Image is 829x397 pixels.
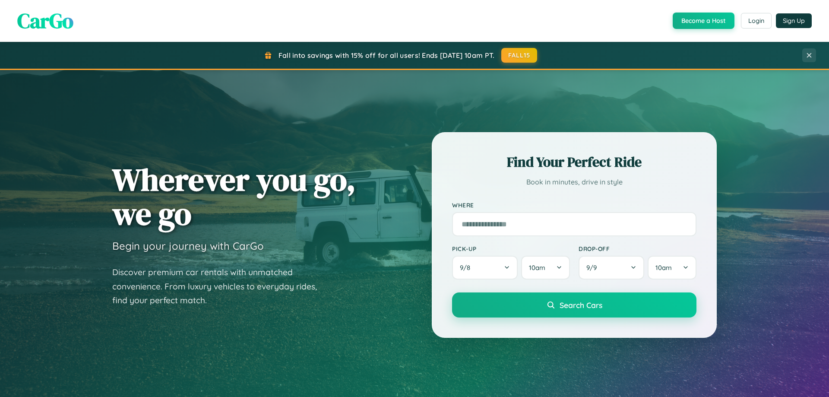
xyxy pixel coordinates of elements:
[579,256,644,279] button: 9/9
[452,201,696,209] label: Where
[529,264,545,272] span: 10am
[452,256,518,279] button: 9/8
[112,162,356,231] h1: Wherever you go, we go
[17,6,73,35] span: CarGo
[673,13,734,29] button: Become a Host
[112,239,264,252] h3: Begin your journey with CarGo
[560,300,602,310] span: Search Cars
[741,13,772,29] button: Login
[460,264,475,272] span: 9 / 8
[452,292,696,318] button: Search Cars
[452,176,696,188] p: Book in minutes, drive in style
[501,48,538,63] button: FALL15
[655,264,672,272] span: 10am
[776,13,812,28] button: Sign Up
[648,256,696,279] button: 10am
[452,152,696,172] h2: Find Your Perfect Ride
[278,51,495,60] span: Fall into savings with 15% off for all users! Ends [DATE] 10am PT.
[521,256,570,279] button: 10am
[112,265,328,308] p: Discover premium car rentals with unmatched convenience. From luxury vehicles to everyday rides, ...
[586,264,601,272] span: 9 / 9
[452,245,570,252] label: Pick-up
[579,245,696,252] label: Drop-off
